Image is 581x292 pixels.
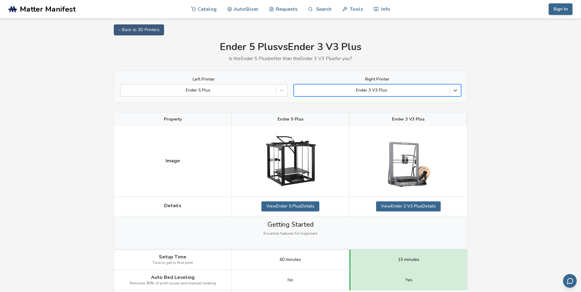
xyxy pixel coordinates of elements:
span: Matter Manifest [20,5,76,13]
span: No [288,278,293,283]
span: Yes [405,278,412,283]
button: Sign In [549,3,572,15]
button: Send feedback via email [563,274,577,288]
input: Ender 5 Plus [124,88,125,93]
h1: Ender 5 Plus vs Ender 3 V3 Plus [114,41,468,53]
span: Setup Time [159,254,186,260]
span: 15 minutes [398,257,419,262]
span: Ender 3 V3 Plus [392,117,425,122]
label: Left Printer [120,77,288,82]
span: Getting Started [267,221,314,228]
p: Is the Ender 5 Plus better than the Ender 3 V3 Plus for you? [114,56,468,61]
span: Details [164,203,181,208]
span: 60 minutes [280,257,301,262]
span: Property [164,117,182,122]
span: Image [166,158,180,164]
img: Ender 3 V3 Plus [378,131,439,192]
span: Time to get to first print [152,261,193,265]
a: ViewEnder 3 V3 PlusDetails [376,201,441,211]
span: Essential features for beginners [264,232,318,236]
label: Right Printer [294,77,461,82]
span: Auto Bed Leveling [151,275,195,280]
a: ← Back to 3D Printers [114,24,164,35]
span: Ender 5 Plus [278,117,303,122]
img: Ender 5 Plus [260,131,321,192]
span: Removes 80% of print issues and manual leveling [130,281,216,286]
a: ViewEnder 5 PlusDetails [261,201,319,211]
